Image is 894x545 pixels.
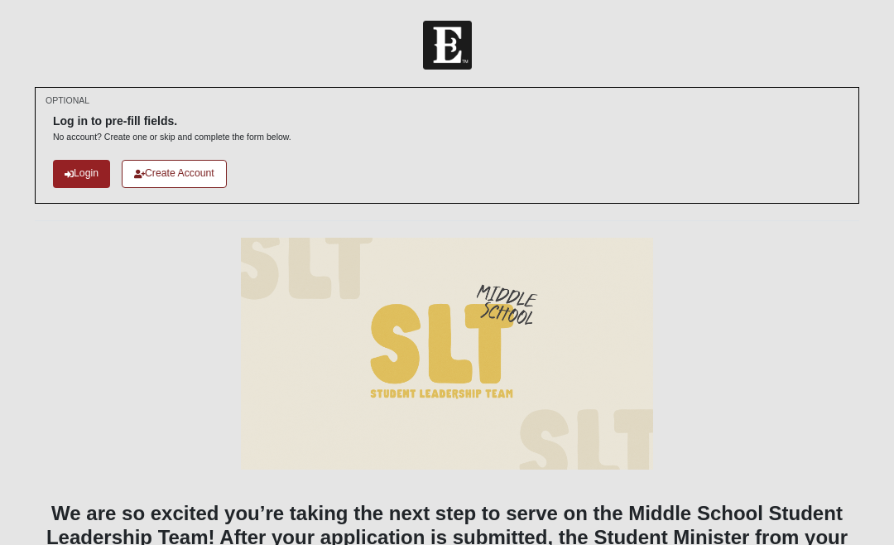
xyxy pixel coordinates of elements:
img: Church of Eleven22 Logo [423,21,472,70]
h6: Log in to pre-fill fields. [53,114,291,128]
p: No account? Create one or skip and complete the form below. [53,131,291,143]
a: Create Account [122,160,227,187]
a: Login [53,160,110,187]
img: 1920x1080.png [241,238,653,470]
small: OPTIONAL [46,94,89,107]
